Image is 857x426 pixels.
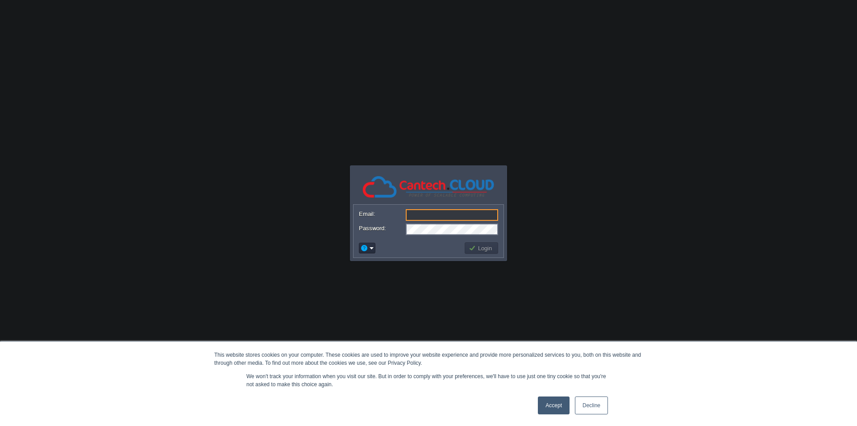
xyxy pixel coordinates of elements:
img: Cantech Cloud [362,175,495,199]
label: Password: [359,224,405,233]
a: Accept [538,396,570,414]
button: Login [469,244,495,252]
p: We won't track your information when you visit our site. But in order to comply with your prefere... [246,372,611,388]
div: This website stores cookies on your computer. These cookies are used to improve your website expe... [214,351,643,367]
a: Decline [575,396,608,414]
label: Email: [359,209,405,219]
